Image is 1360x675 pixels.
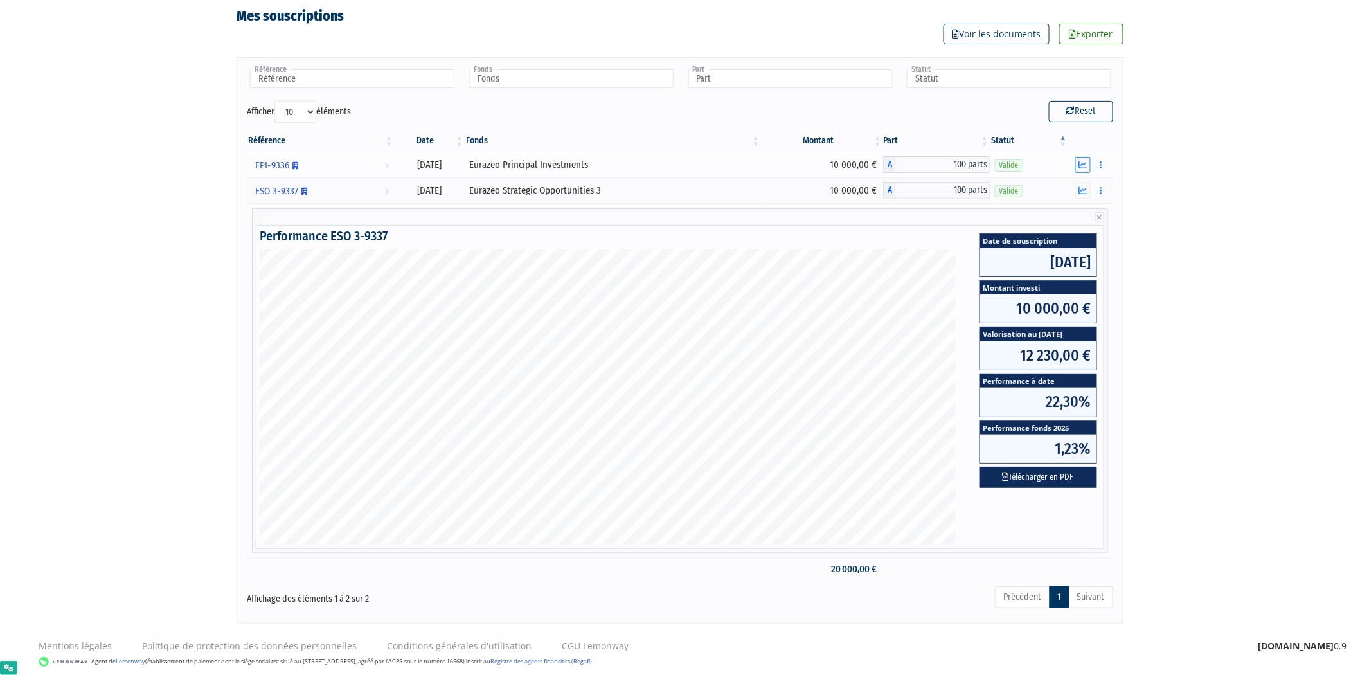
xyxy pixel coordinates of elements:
a: Politique de protection des données personnelles [142,640,357,652]
a: 1 [1050,586,1069,608]
span: 12 230,00 € [980,341,1096,370]
div: - Agent de (établissement de paiement dont le siège social est situé au [STREET_ADDRESS], agréé p... [13,656,1347,669]
span: 100 parts [896,182,990,199]
a: Suivant [1069,586,1113,608]
div: A - Eurazeo Strategic Opportunities 3 [883,182,990,199]
span: Valorisation au [DATE] [980,327,1096,341]
th: Référence : activer pour trier la colonne par ordre croissant [247,130,395,152]
label: Afficher éléments [247,101,351,123]
span: 10 000,00 € [980,294,1096,323]
span: A [883,156,896,173]
h4: Performance ESO 3-9337 [260,229,1100,243]
a: Mentions légales [39,640,112,652]
span: EPI-9336 [255,154,298,177]
span: ESO 3-9337 [255,179,307,203]
a: Exporter [1059,24,1123,44]
a: ESO 3-9337 [250,177,395,203]
i: Voir la souscription [385,179,389,203]
div: A - Eurazeo Principal Investments [883,156,990,173]
span: Montant investi [980,281,1096,294]
span: Performance à date [980,374,1096,388]
a: Voir les documents [944,24,1050,44]
div: 0.9 [1258,640,1347,652]
th: Montant: activer pour trier la colonne par ordre croissant [762,130,884,152]
th: Fonds: activer pour trier la colonne par ordre croissant [465,130,761,152]
td: 10 000,00 € [762,177,884,203]
button: Reset [1049,101,1113,122]
div: Eurazeo Principal Investments [469,158,756,172]
button: Télécharger en PDF [980,467,1097,488]
span: [DATE] [980,248,1096,276]
span: Performance fonds 2025 [980,421,1096,435]
th: Statut : activer pour trier la colonne par ordre d&eacute;croissant [990,130,1069,152]
span: A [883,182,896,199]
span: 1,23% [980,435,1096,463]
a: Lemonway [116,657,145,665]
div: [DATE] [399,184,461,197]
a: Registre des agents financiers (Regafi) [490,657,592,665]
div: Eurazeo Strategic Opportunities 3 [469,184,756,197]
td: 20 000,00 € [762,558,884,580]
div: [DATE] [399,158,461,172]
th: Part: activer pour trier la colonne par ordre croissant [883,130,990,152]
strong: [DOMAIN_NAME] [1258,640,1334,652]
td: 10 000,00 € [762,152,884,177]
a: CGU Lemonway [562,640,629,652]
select: Afficheréléments [274,101,316,123]
span: 100 parts [896,156,990,173]
a: EPI-9336 [250,152,395,177]
div: Affichage des éléments 1 à 2 sur 2 [247,585,596,606]
span: Valide [995,159,1023,172]
i: Personne morale [292,162,298,170]
i: Voir la souscription [385,154,389,177]
img: logo-lemonway.png [39,656,88,669]
h4: Mes souscriptions [237,8,344,24]
a: Conditions générales d'utilisation [387,640,532,652]
a: Précédent [996,586,1050,608]
span: 22,30% [980,388,1096,416]
th: Date: activer pour trier la colonne par ordre croissant [395,130,465,152]
span: Valide [995,185,1023,197]
span: Date de souscription [980,234,1096,248]
i: Personne morale [301,188,307,195]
